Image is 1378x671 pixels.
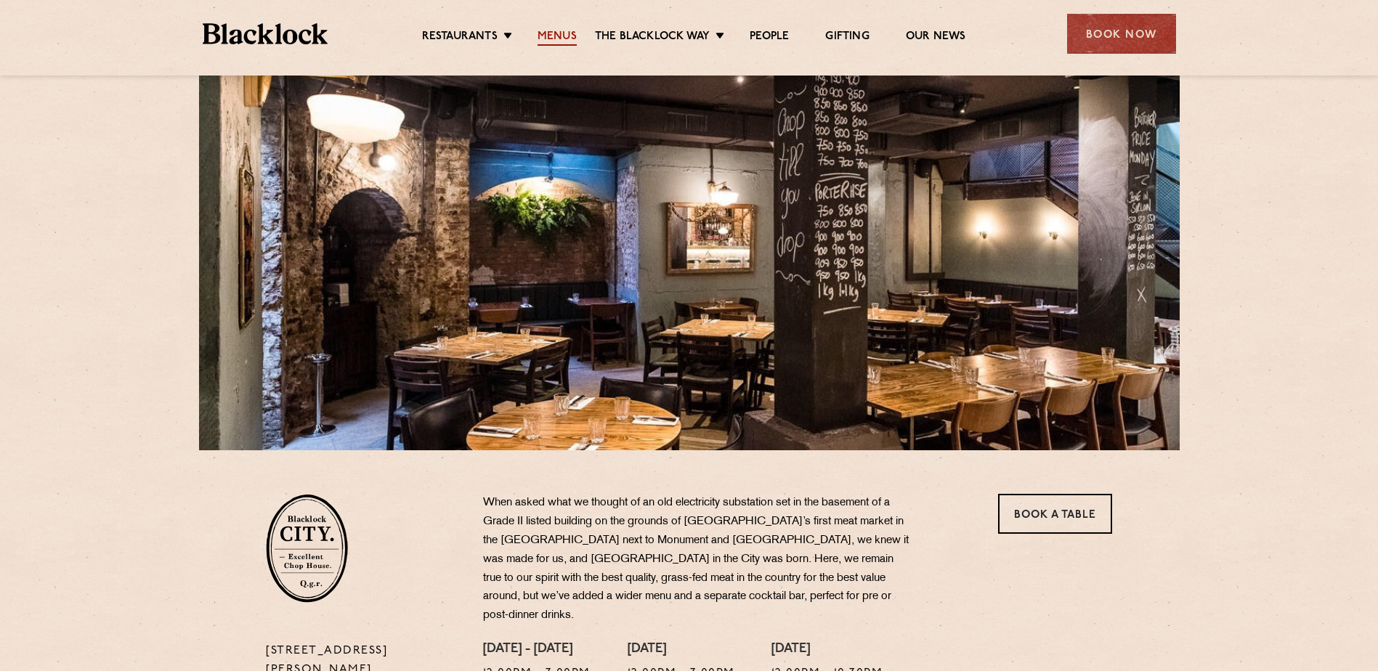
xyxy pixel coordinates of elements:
[1067,14,1176,54] div: Book Now
[628,642,735,658] h4: [DATE]
[266,494,348,603] img: City-stamp-default.svg
[906,30,966,46] a: Our News
[771,642,883,658] h4: [DATE]
[595,30,710,46] a: The Blacklock Way
[825,30,869,46] a: Gifting
[538,30,577,46] a: Menus
[203,23,328,44] img: BL_Textured_Logo-footer-cropped.svg
[998,494,1112,534] a: Book a Table
[483,494,912,625] p: When asked what we thought of an old electricity substation set in the basement of a Grade II lis...
[750,30,789,46] a: People
[483,642,591,658] h4: [DATE] - [DATE]
[422,30,498,46] a: Restaurants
